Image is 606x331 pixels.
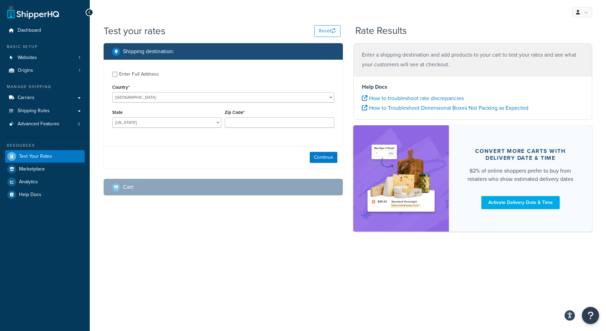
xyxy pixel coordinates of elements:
a: Dashboard [5,24,85,37]
span: Origins [18,68,33,74]
button: Continue [310,152,337,163]
div: Enter Full Address [119,69,159,79]
span: 1 [79,68,80,74]
h2: Cart : [123,184,134,190]
h4: Help Docs [362,83,584,91]
a: How to troubleshoot rate discrepancies [362,94,464,102]
span: Dashboard [18,28,41,33]
span: Analytics [19,179,38,185]
button: Reset [314,25,340,37]
h2: Rate Results [355,26,407,36]
a: Shipping Rules [5,105,85,117]
a: Analytics [5,176,85,188]
div: Convert more carts with delivery date & time [465,148,576,162]
p: Enter a shipping destination and add products to your cart to test your rates and see what your c... [362,50,584,69]
span: 2 [78,121,80,127]
label: Country* [112,85,129,90]
input: Enter Full Address [112,72,117,77]
span: Websites [18,55,37,61]
a: Advanced Features2 [5,118,85,130]
button: Open Resource Center [582,307,599,324]
div: 82% of online shoppers prefer to buy from retailers who show estimated delivery dates [465,167,576,183]
a: Origins1 [5,64,85,77]
h1: Test your rates [104,24,165,38]
h2: Shipping destination : [123,48,174,55]
span: Advanced Features [18,121,59,127]
img: feature-image-ddt-36eae7f7280da8017bfb280eaccd9c446f90b1fe08728e4019434db127062ab4.png [364,136,439,221]
a: Help Docs [5,188,85,201]
span: 1 [79,55,80,61]
li: Websites [5,51,85,64]
div: Basic Setup [5,44,85,50]
div: Resources [5,143,85,148]
div: Manage Shipping [5,84,85,90]
span: Shipping Rules [18,108,50,114]
label: Zip Code* [225,110,244,115]
a: Activate Delivery Date & Time [481,196,560,209]
a: Marketplace [5,163,85,175]
span: Marketplace [19,166,45,172]
li: Origins [5,64,85,77]
span: Test Your Rates [19,154,52,159]
a: Test Your Rates [5,150,85,163]
label: State [112,110,123,115]
a: How to Troubleshoot Dimensional Boxes Not Packing as Expected [362,104,528,112]
li: Advanced Features [5,118,85,130]
span: Help Docs [19,192,41,198]
span: Carriers [18,95,35,101]
a: Websites1 [5,51,85,64]
a: Carriers [5,91,85,104]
